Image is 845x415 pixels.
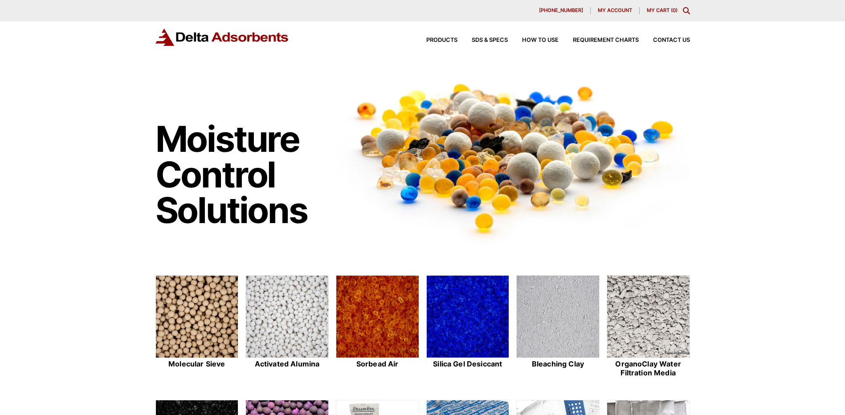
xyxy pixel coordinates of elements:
span: My account [598,8,632,13]
span: Contact Us [653,37,690,43]
a: [PHONE_NUMBER] [532,7,591,14]
div: Toggle Modal Content [683,7,690,14]
a: My account [591,7,640,14]
span: Requirement Charts [573,37,639,43]
h2: Activated Alumina [245,360,329,368]
a: Molecular Sieve [155,275,239,378]
h2: Silica Gel Desiccant [426,360,510,368]
span: How to Use [522,37,559,43]
h2: Molecular Sieve [155,360,239,368]
h1: Moisture Control Solutions [155,121,327,228]
a: Requirement Charts [559,37,639,43]
img: Delta Adsorbents [155,28,289,46]
span: SDS & SPECS [472,37,508,43]
span: 0 [673,7,676,13]
a: My Cart (0) [647,7,678,13]
img: Image [336,67,690,247]
h2: Bleaching Clay [516,360,600,368]
a: Activated Alumina [245,275,329,378]
h2: OrganoClay Water Filtration Media [607,360,690,377]
span: [PHONE_NUMBER] [539,8,583,13]
a: Sorbead Air [336,275,419,378]
a: Silica Gel Desiccant [426,275,510,378]
h2: Sorbead Air [336,360,419,368]
span: Products [426,37,457,43]
a: Products [412,37,457,43]
a: Bleaching Clay [516,275,600,378]
a: SDS & SPECS [457,37,508,43]
a: OrganoClay Water Filtration Media [607,275,690,378]
a: How to Use [508,37,559,43]
a: Contact Us [639,37,690,43]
